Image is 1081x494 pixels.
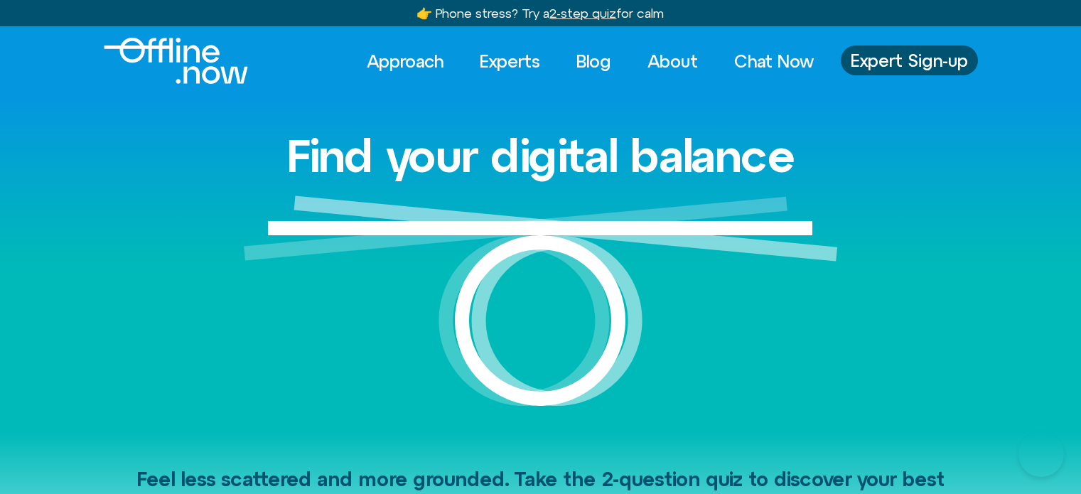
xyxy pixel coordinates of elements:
a: 👉 Phone stress? Try a2-step quizfor calm [416,6,664,21]
a: About [635,45,711,77]
a: Approach [354,45,456,77]
div: Logo [104,38,224,84]
nav: Menu [354,45,827,77]
u: 2-step quiz [549,6,616,21]
iframe: Botpress [1018,431,1064,477]
a: Experts [467,45,553,77]
h1: Find your digital balance [286,131,795,181]
span: Expert Sign-up [851,51,968,70]
a: Chat Now [721,45,827,77]
img: offline.now [104,38,248,84]
a: Expert Sign-up [841,45,978,75]
a: Blog [564,45,624,77]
